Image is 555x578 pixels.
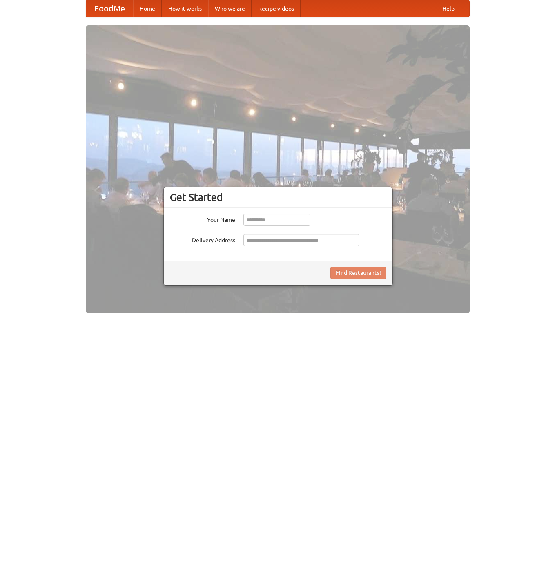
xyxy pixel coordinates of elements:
[86,0,133,17] a: FoodMe
[170,234,235,244] label: Delivery Address
[133,0,162,17] a: Home
[330,267,386,279] button: Find Restaurants!
[436,0,461,17] a: Help
[170,191,386,203] h3: Get Started
[208,0,252,17] a: Who we are
[252,0,301,17] a: Recipe videos
[162,0,208,17] a: How it works
[170,214,235,224] label: Your Name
